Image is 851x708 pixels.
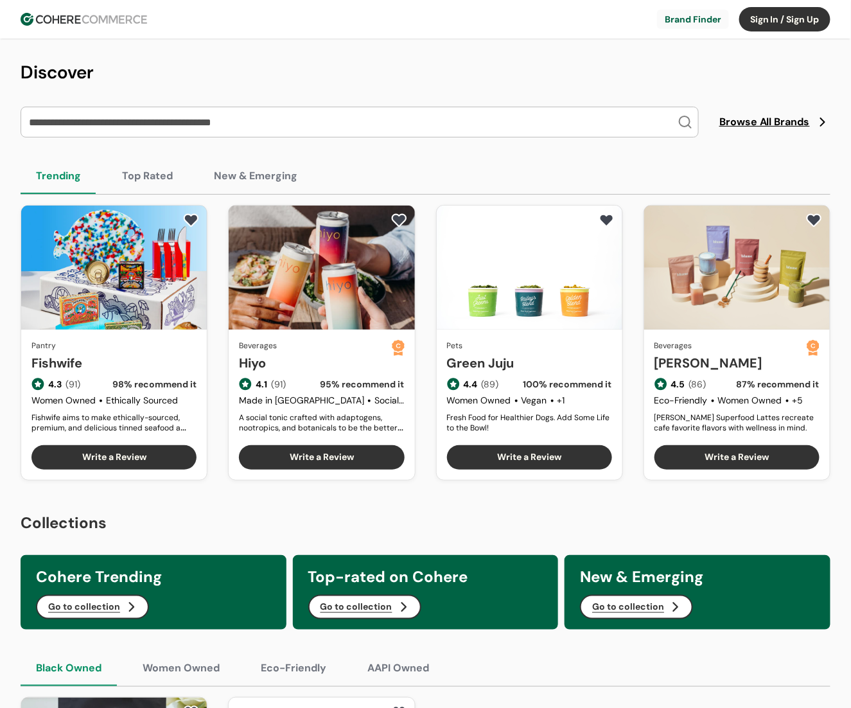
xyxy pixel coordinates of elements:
[580,595,693,619] button: Go to collection
[21,158,96,194] button: Trending
[803,211,825,230] button: add to favorite
[127,650,235,686] button: Women Owned
[389,211,410,230] button: add to favorite
[580,565,815,589] h3: New & Emerging
[198,158,313,194] button: New & Emerging
[719,114,830,130] a: Browse All Brands
[180,211,202,230] button: add to favorite
[308,595,421,619] button: Go to collection
[654,445,820,470] button: Write a Review
[352,650,444,686] button: AAPI Owned
[447,353,612,373] a: Green Juju
[239,445,404,470] button: Write a Review
[31,445,197,470] button: Write a Review
[739,7,830,31] button: Sign In / Sign Up
[245,650,342,686] button: Eco-Friendly
[21,13,147,26] img: Cohere Logo
[36,595,149,619] button: Go to collection
[31,353,197,373] a: Fishwife
[21,60,94,84] span: Discover
[654,353,807,373] a: [PERSON_NAME]
[308,565,543,589] h3: Top-rated on Cohere
[21,511,830,535] h2: Collections
[447,445,612,470] button: Write a Review
[239,353,391,373] a: Hiyo
[107,158,188,194] button: Top Rated
[36,565,271,589] h3: Cohere Trending
[719,114,810,130] span: Browse All Brands
[21,650,117,686] button: Black Owned
[596,211,617,230] button: add to favorite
